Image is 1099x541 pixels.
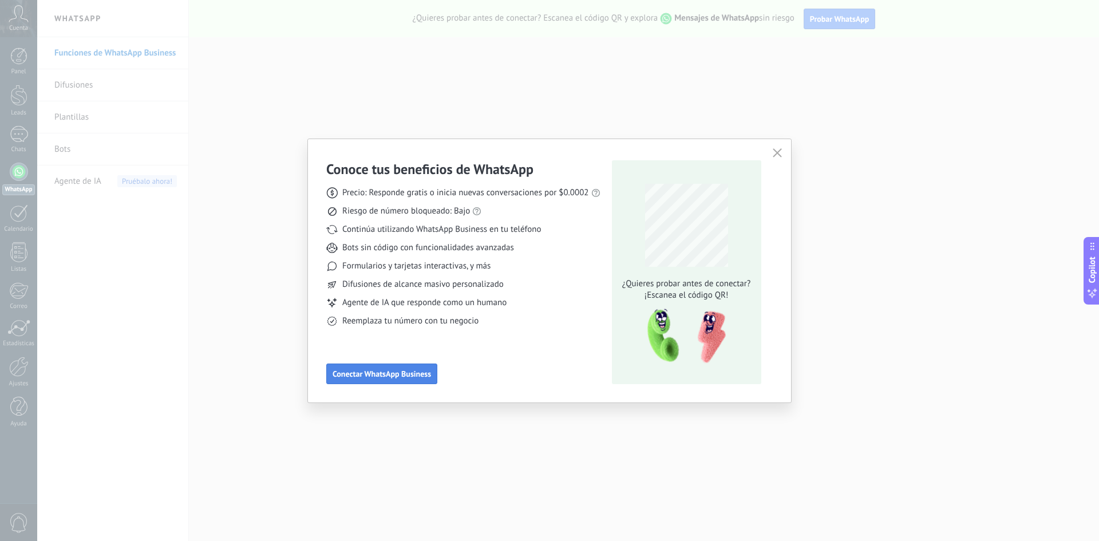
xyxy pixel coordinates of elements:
[342,315,479,327] span: Reemplaza tu número con tu negocio
[326,160,533,178] h3: Conoce tus beneficios de WhatsApp
[333,370,431,378] span: Conectar WhatsApp Business
[342,260,491,272] span: Formularios y tarjetas interactivas, y más
[342,279,504,290] span: Difusiones de alcance masivo personalizado
[326,364,437,384] button: Conectar WhatsApp Business
[619,290,754,301] span: ¡Escanea el código QR!
[342,206,470,217] span: Riesgo de número bloqueado: Bajo
[342,297,507,309] span: Agente de IA que responde como un humano
[1086,256,1098,283] span: Copilot
[342,224,541,235] span: Continúa utilizando WhatsApp Business en tu teléfono
[342,187,589,199] span: Precio: Responde gratis o inicia nuevas conversaciones por $0.0002
[619,278,754,290] span: ¿Quieres probar antes de conectar?
[638,306,728,367] img: qr-pic-1x.png
[342,242,514,254] span: Bots sin código con funcionalidades avanzadas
